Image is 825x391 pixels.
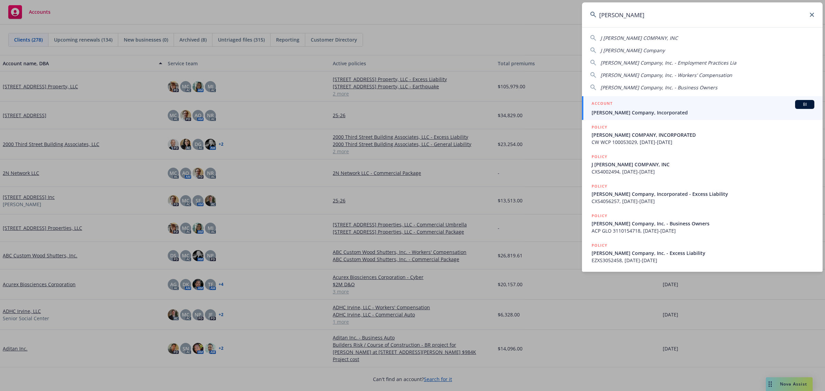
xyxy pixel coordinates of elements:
span: [PERSON_NAME] Company, Inc. - Employment Practices Lia [601,59,736,66]
span: [PERSON_NAME] Company, Incorporated [592,109,814,116]
span: [PERSON_NAME] Company, Incorporated - Excess Liability [592,190,814,198]
span: [PERSON_NAME] COMPANY, INCORPORATED [592,131,814,138]
span: J [PERSON_NAME] Company [601,47,665,54]
a: POLICY[PERSON_NAME] Company, Inc. - Excess LiabilityEZXS3052458, [DATE]-[DATE] [582,238,823,268]
span: CW WCP 100053029, [DATE]-[DATE] [592,138,814,146]
a: POLICYJ [PERSON_NAME] COMPANY, INCCXS4002494, [DATE]-[DATE] [582,149,823,179]
a: POLICY[PERSON_NAME] Company, Inc. - Business OwnersACP GLO 3110154718, [DATE]-[DATE] [582,209,823,238]
h5: POLICY [592,242,607,249]
input: Search... [582,2,823,27]
h5: POLICY [592,124,607,131]
span: J [PERSON_NAME] COMPANY, INC [592,161,814,168]
span: BI [798,101,812,108]
h5: POLICY [592,153,607,160]
h5: POLICY [592,183,607,190]
span: ACP GLO 3110154718, [DATE]-[DATE] [592,227,814,234]
span: [PERSON_NAME] Company, Inc. - Excess Liability [592,249,814,257]
a: ACCOUNTBI[PERSON_NAME] Company, Incorporated [582,96,823,120]
a: POLICY[PERSON_NAME] Company, Incorporated - Excess LiabilityCXS4056257, [DATE]-[DATE] [582,179,823,209]
span: EZXS3052458, [DATE]-[DATE] [592,257,814,264]
span: J [PERSON_NAME] COMPANY, INC [601,35,678,41]
a: POLICY[PERSON_NAME] COMPANY, INCORPORATEDCW WCP 100053029, [DATE]-[DATE] [582,120,823,149]
span: [PERSON_NAME] Company, Inc. - Business Owners [601,84,717,91]
h5: POLICY [592,212,607,219]
span: CXS4056257, [DATE]-[DATE] [592,198,814,205]
span: [PERSON_NAME] Company, Inc. - Business Owners [592,220,814,227]
span: CXS4002494, [DATE]-[DATE] [592,168,814,175]
h5: ACCOUNT [592,100,613,108]
span: [PERSON_NAME] Company, Inc. - Workers' Compensation [601,72,732,78]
